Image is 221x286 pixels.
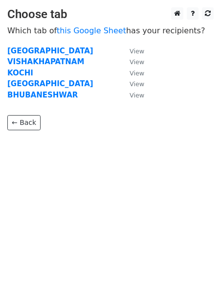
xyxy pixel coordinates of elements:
[130,70,144,77] small: View
[7,47,93,55] a: [GEOGRAPHIC_DATA]
[130,92,144,99] small: View
[7,115,41,130] a: ← Back
[7,69,33,77] a: KOCHI
[120,57,144,66] a: View
[7,91,78,99] a: BHUBANESHWAR
[120,69,144,77] a: View
[120,91,144,99] a: View
[7,57,84,66] a: VISHAKHAPATNAM
[130,58,144,66] small: View
[7,7,214,22] h3: Choose tab
[7,25,214,36] p: Which tab of has your recipients?
[7,79,93,88] a: [GEOGRAPHIC_DATA]
[120,79,144,88] a: View
[130,80,144,88] small: View
[120,47,144,55] a: View
[130,48,144,55] small: View
[57,26,126,35] a: this Google Sheet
